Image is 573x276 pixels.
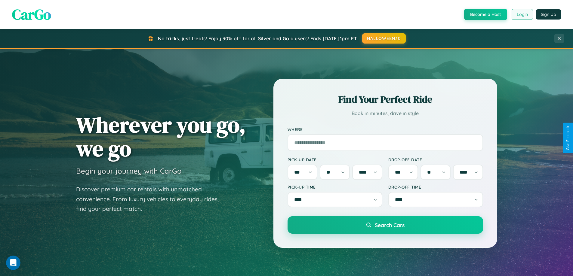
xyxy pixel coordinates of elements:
[288,127,483,132] label: Where
[76,166,182,175] h3: Begin your journey with CarGo
[76,113,246,160] h1: Wherever you go, we go
[388,184,483,190] label: Drop-off Time
[12,5,51,24] span: CarGo
[512,9,533,20] button: Login
[288,216,483,234] button: Search Cars
[288,109,483,118] p: Book in minutes, drive in style
[6,256,20,270] iframe: Intercom live chat
[76,184,226,214] p: Discover premium car rentals with unmatched convenience. From luxury vehicles to everyday rides, ...
[464,9,507,20] button: Become a Host
[566,126,570,150] div: Give Feedback
[288,157,382,162] label: Pick-up Date
[288,184,382,190] label: Pick-up Time
[288,93,483,106] h2: Find Your Perfect Ride
[388,157,483,162] label: Drop-off Date
[375,222,405,228] span: Search Cars
[158,35,358,41] span: No tricks, just treats! Enjoy 30% off for all Silver and Gold users! Ends [DATE] 1pm PT.
[362,33,406,44] button: HALLOWEEN30
[536,9,561,20] button: Sign Up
